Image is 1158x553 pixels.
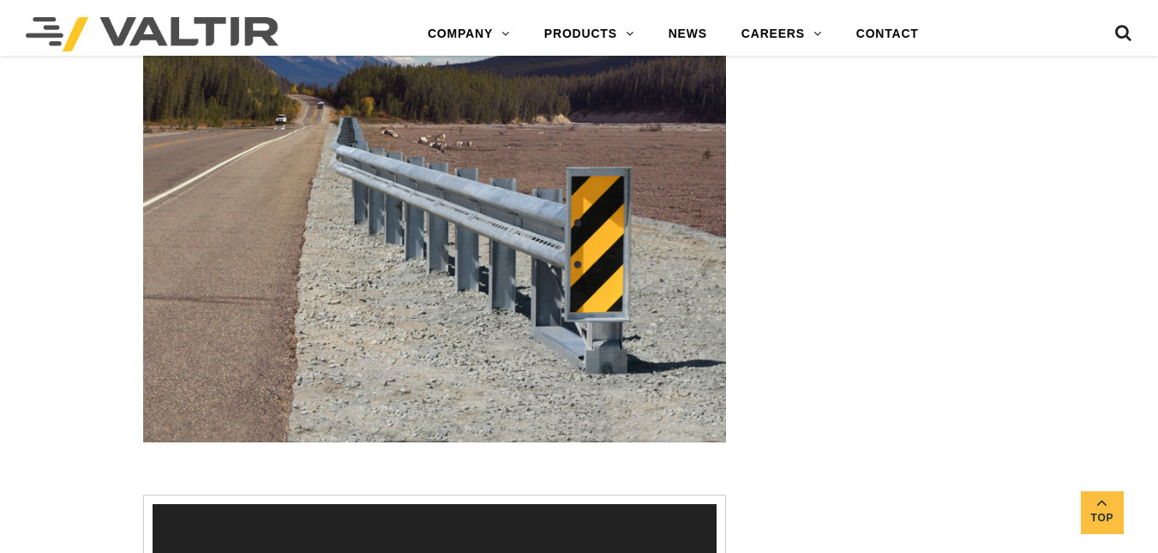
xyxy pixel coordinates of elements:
a: Top [1081,491,1124,534]
img: Valtir [26,17,279,51]
a: CONTACT [839,17,936,51]
span: Top [1081,508,1124,528]
a: NEWS [651,17,724,51]
a: PRODUCTS [527,17,651,51]
a: COMPANY [411,17,527,51]
a: CAREERS [724,17,839,51]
